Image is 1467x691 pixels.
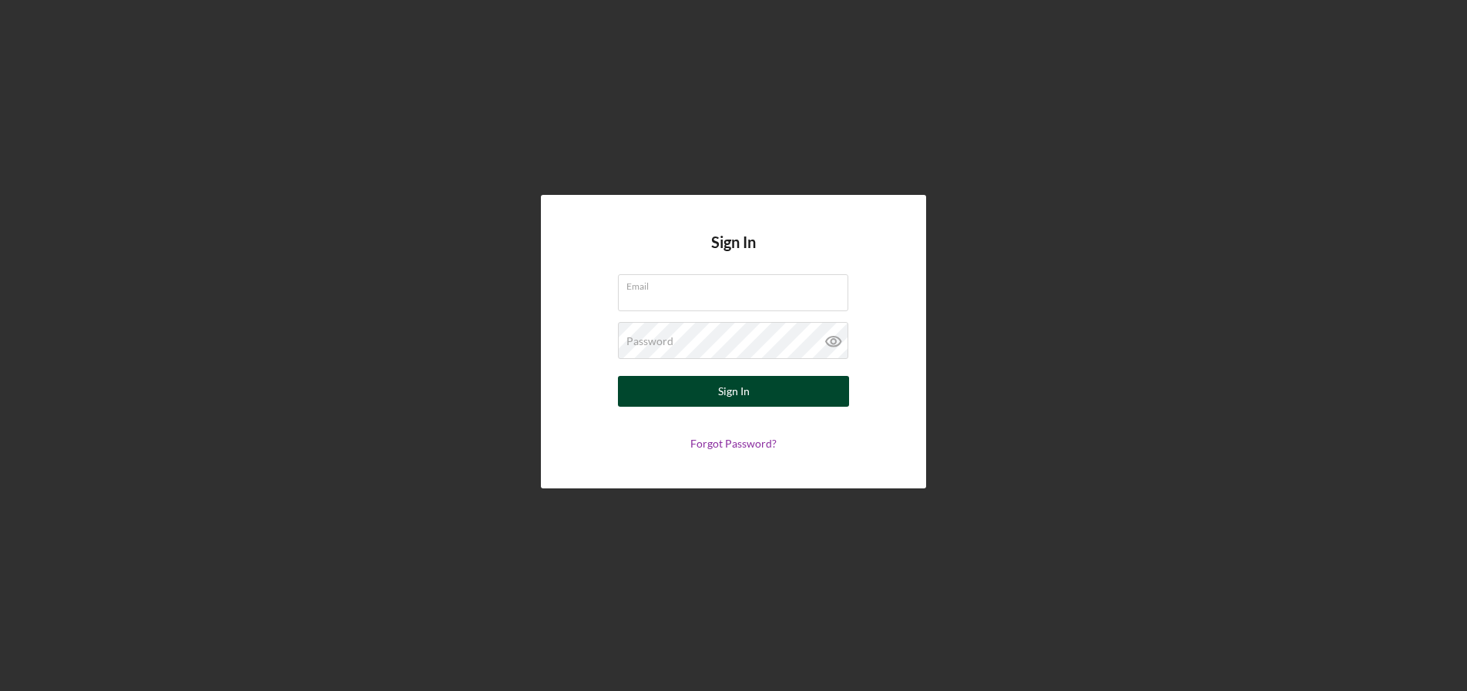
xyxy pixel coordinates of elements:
div: Sign In [718,376,750,407]
button: Sign In [618,376,849,407]
h4: Sign In [711,233,756,274]
a: Forgot Password? [690,437,777,450]
label: Password [626,335,673,347]
label: Email [626,275,848,292]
